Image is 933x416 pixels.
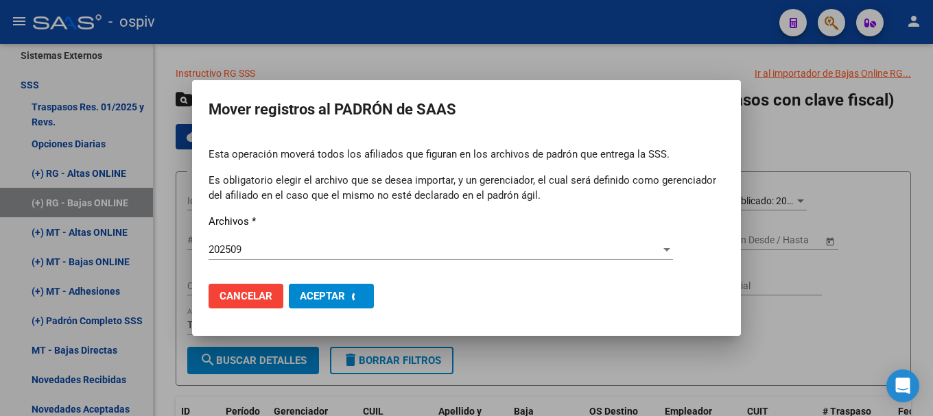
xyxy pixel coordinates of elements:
button: Aceptar [289,284,374,308]
span: Aceptar [300,290,345,302]
span: Cancelar [220,290,272,302]
h2: Mover registros al PADRÓN de SAAS [209,97,724,123]
div: Open Intercom Messenger [886,369,919,402]
p: Es obligatorio elegir el archivo que se desea importar, y un gerenciador, el cual será definido c... [209,173,724,204]
p: Esta operación moverá todos los afiliados que figuran en los archivos de padrón que entrega la SSS. [209,147,724,162]
p: Archivos * [209,214,724,230]
span: 202509 [209,243,241,256]
button: Cancelar [209,284,283,308]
